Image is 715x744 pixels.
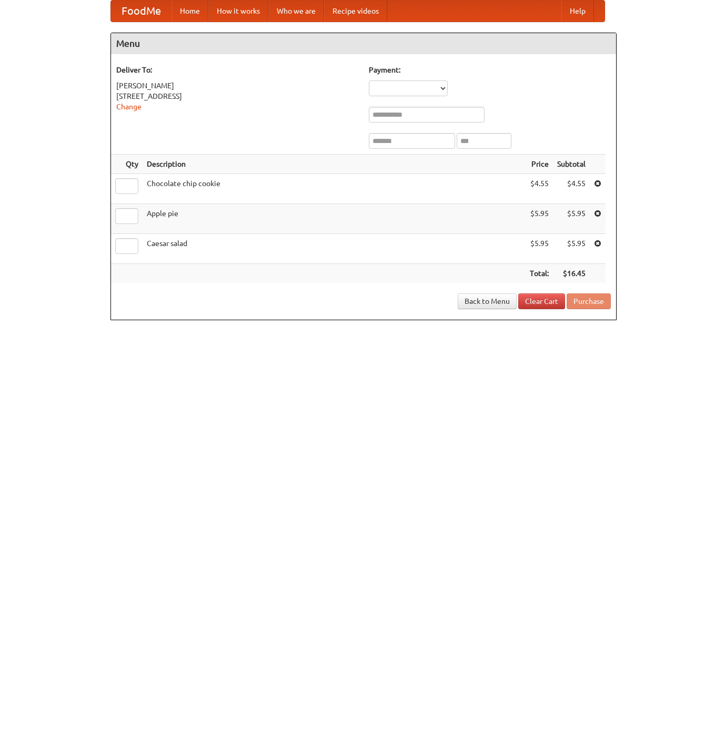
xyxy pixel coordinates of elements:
[208,1,268,22] a: How it works
[111,33,616,54] h4: Menu
[553,174,590,204] td: $4.55
[111,1,172,22] a: FoodMe
[116,65,358,75] h5: Deliver To:
[143,234,526,264] td: Caesar salad
[111,155,143,174] th: Qty
[143,174,526,204] td: Chocolate chip cookie
[526,234,553,264] td: $5.95
[369,65,611,75] h5: Payment:
[172,1,208,22] a: Home
[116,103,142,111] a: Change
[526,155,553,174] th: Price
[324,1,387,22] a: Recipe videos
[518,293,565,309] a: Clear Cart
[561,1,594,22] a: Help
[526,174,553,204] td: $4.55
[567,293,611,309] button: Purchase
[553,264,590,283] th: $16.45
[116,91,358,101] div: [STREET_ADDRESS]
[458,293,517,309] a: Back to Menu
[268,1,324,22] a: Who we are
[116,80,358,91] div: [PERSON_NAME]
[526,264,553,283] th: Total:
[143,155,526,174] th: Description
[143,204,526,234] td: Apple pie
[553,204,590,234] td: $5.95
[526,204,553,234] td: $5.95
[553,155,590,174] th: Subtotal
[553,234,590,264] td: $5.95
